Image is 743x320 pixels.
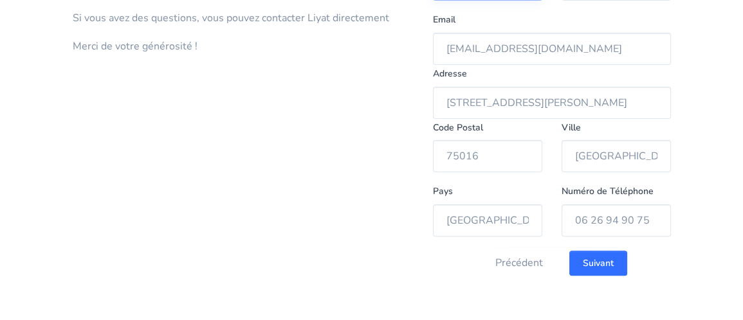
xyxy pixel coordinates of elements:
[73,38,414,55] p: Merci de votre générosité !
[562,204,671,236] input: Téléphone
[433,66,467,82] label: Adresse
[433,33,671,65] input: Saisissez votre email
[477,247,562,279] button: Précédent
[433,120,483,136] label: Code Postal
[433,87,671,119] input: Saisissez votre adresse
[433,204,542,236] input: Choisissez votre Pays
[73,10,414,27] p: Si vous avez des questions, vous pouvez contacter Liyat directement
[569,251,627,276] input: Suivant
[562,140,671,172] input: Ville
[562,184,654,199] label: Numéro de Téléphone
[433,140,542,172] input: Code Postal
[433,184,453,199] label: Pays
[433,12,455,28] label: Email
[562,120,581,136] label: Ville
